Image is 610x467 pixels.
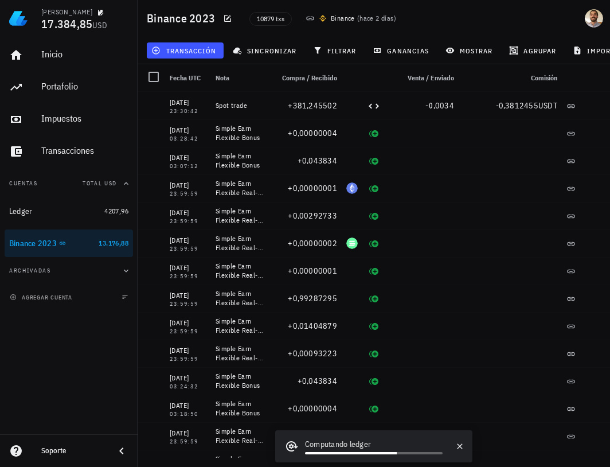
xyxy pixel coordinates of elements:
[7,291,77,303] button: agregar cuenta
[346,320,358,332] div: ROSE-icon
[216,317,264,335] div: Simple Earn Flexible Real-Time
[538,100,557,111] span: USDT
[170,290,206,301] div: [DATE]
[585,9,603,28] div: avatar
[216,151,264,170] div: Simple Earn Flexible Bonus
[41,16,92,32] span: 17.384,85
[216,179,264,197] div: Simple Earn Flexible Real-Time
[346,155,358,166] div: USDT-icon
[346,100,358,111] div: USDT-icon
[346,375,358,387] div: USDT-icon
[288,128,337,138] span: +0,00000004
[41,446,105,456] div: Soporte
[216,344,264,363] div: Simple Earn Flexible Real-Time
[288,348,337,359] span: +0,00093223
[305,438,443,452] div: Computando ledger
[331,13,355,24] div: Binance
[216,372,264,390] div: Simple Earn Flexible Bonus
[346,265,358,277] div: LTC-icon
[41,113,128,124] div: Impuestos
[216,101,264,110] div: Spot trade
[346,403,358,414] div: BTC-icon
[5,197,133,225] a: Ledger 4207,96
[165,64,211,92] div: Fecha UTC
[170,317,206,329] div: [DATE]
[288,238,337,248] span: +0,00000002
[83,180,117,187] span: Total USD
[319,15,326,22] img: 270.png
[170,439,206,445] div: 23:59:59
[425,100,454,111] span: -0,0034
[288,266,337,276] span: +0,00000001
[479,64,562,92] div: Comisión
[288,403,337,414] span: +0,00000004
[41,145,128,156] div: Transacciones
[41,49,128,60] div: Inicio
[346,293,358,304] div: USDT-icon
[92,20,107,30] span: USD
[147,42,224,59] button: transacción
[170,108,206,114] div: 23:30:42
[216,289,264,308] div: Simple Earn Flexible Real-Time
[531,73,557,82] span: Comisión
[170,97,206,108] div: [DATE]
[170,329,206,334] div: 23:59:59
[235,46,296,55] span: sincronizar
[147,9,220,28] h1: Binance 2023
[346,182,358,194] div: ETH-icon
[315,46,357,55] span: filtrar
[5,170,133,197] button: CuentasTotal USD
[41,7,92,17] div: [PERSON_NAME]
[408,73,454,82] span: Venta / Enviado
[359,14,393,22] span: hace 2 días
[228,42,304,59] button: sincronizar
[170,274,206,279] div: 23:59:59
[5,138,133,165] a: Transacciones
[441,42,500,59] button: mostrar
[170,152,206,164] div: [DATE]
[463,100,475,111] div: BTC-icon
[104,207,128,215] span: 4207,96
[170,411,206,417] div: 03:18:50
[357,13,396,24] span: ( )
[170,180,206,191] div: [DATE]
[216,234,264,252] div: Simple Earn Flexible Real-Time
[170,235,206,246] div: [DATE]
[346,127,358,139] div: BTC-icon
[170,219,206,224] div: 23:59:59
[154,46,216,55] span: transacción
[170,73,201,82] span: Fecha UTC
[170,345,206,356] div: [DATE]
[298,376,337,386] span: +0,043834
[5,229,133,257] a: Binance 2023 13.176,88
[216,427,264,445] div: Simple Earn Flexible Real-Time
[170,372,206,384] div: [DATE]
[282,73,337,82] span: Compra / Recibido
[346,210,358,221] div: DOT-icon
[170,356,206,362] div: 23:59:59
[170,455,206,466] div: [DATE]
[288,183,337,193] span: +0,00000001
[505,42,563,59] button: agrupar
[170,384,206,390] div: 03:24:32
[448,46,493,55] span: mostrar
[288,211,337,221] span: +0,00292733
[308,42,363,59] button: filtrar
[216,124,264,142] div: Simple Earn Flexible Bonus
[288,293,337,303] span: +0,99287295
[375,46,429,55] span: ganancias
[216,73,229,82] span: Nota
[385,64,459,92] div: Venta / Enviado
[211,64,268,92] div: Nota
[511,46,556,55] span: agrupar
[288,100,337,111] span: +381,245502
[170,427,206,439] div: [DATE]
[288,321,337,331] span: +0,01404879
[9,207,33,216] div: Ledger
[170,207,206,219] div: [DATE]
[216,262,264,280] div: Simple Earn Flexible Real-Time
[12,294,72,301] span: agregar cuenta
[170,164,206,169] div: 03:07:12
[5,41,133,69] a: Inicio
[170,246,206,252] div: 23:59:59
